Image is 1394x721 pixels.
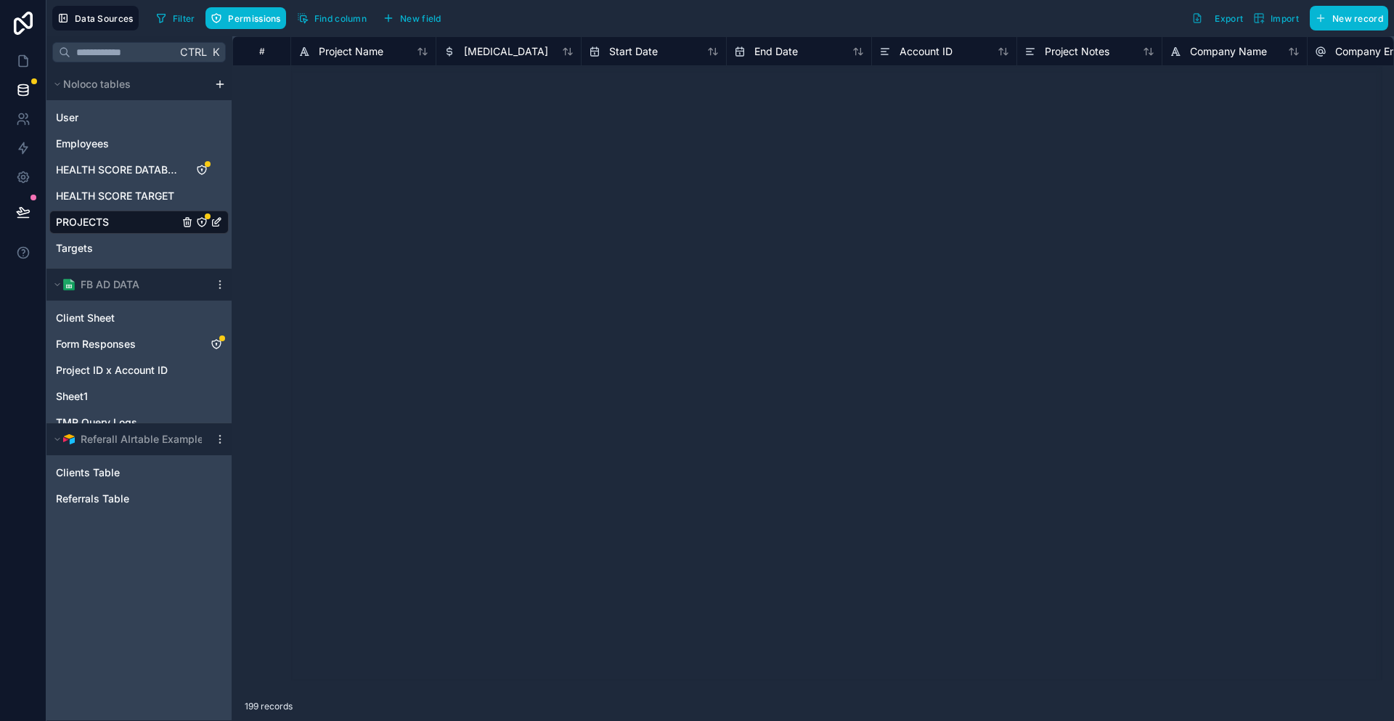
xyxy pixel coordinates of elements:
span: Import [1271,13,1299,24]
span: Account ID [900,44,953,59]
button: Find column [292,7,372,29]
a: Permissions [205,7,291,29]
span: [MEDICAL_DATA] [464,44,548,59]
span: Ctrl [179,43,208,61]
span: Permissions [228,13,280,24]
span: End Date [754,44,798,59]
button: Filter [150,7,200,29]
button: Permissions [205,7,285,29]
span: Export [1215,13,1243,24]
span: Project Notes [1045,44,1109,59]
button: New record [1310,6,1388,30]
span: Find column [314,13,367,24]
button: Data Sources [52,6,139,30]
span: Company Name [1190,44,1267,59]
button: Export [1186,6,1248,30]
span: Start Date [609,44,658,59]
button: Import [1248,6,1304,30]
button: New field [378,7,447,29]
span: Data Sources [75,13,134,24]
span: 199 records [245,701,293,712]
span: Filter [173,13,195,24]
span: New field [400,13,441,24]
span: Project Name [319,44,383,59]
span: New record [1332,13,1383,24]
a: New record [1304,6,1388,30]
div: # [244,46,280,57]
span: K [211,47,221,57]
